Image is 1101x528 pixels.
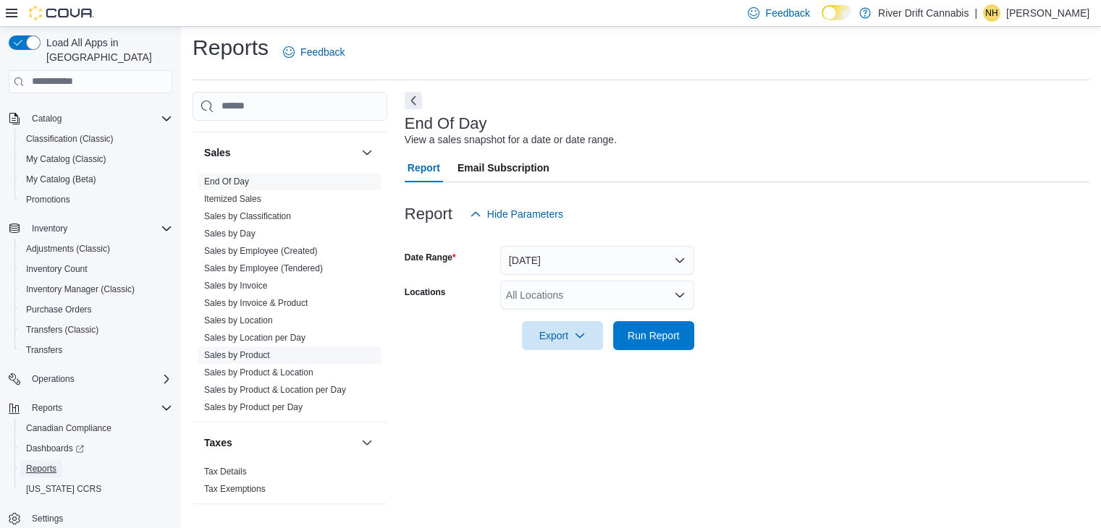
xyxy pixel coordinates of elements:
[14,459,178,479] button: Reports
[204,350,270,360] a: Sales by Product
[26,194,70,205] span: Promotions
[204,484,266,494] a: Tax Exemptions
[14,438,178,459] a: Dashboards
[20,260,172,278] span: Inventory Count
[20,260,93,278] a: Inventory Count
[26,399,68,417] button: Reports
[985,4,997,22] span: NH
[29,6,94,20] img: Cova
[20,341,68,359] a: Transfers
[26,110,172,127] span: Catalog
[204,385,346,395] a: Sales by Product & Location per Day
[20,240,172,257] span: Adjustments (Classic)
[26,243,110,255] span: Adjustments (Classic)
[204,246,318,256] a: Sales by Employee (Created)
[674,289,686,301] button: Open list of options
[405,252,456,263] label: Date Range
[204,210,291,222] span: Sales by Classification
[20,460,172,477] span: Reports
[204,298,308,308] a: Sales by Invoice & Product
[26,263,88,275] span: Inventory Count
[204,402,303,412] a: Sales by Product per Day
[26,344,62,356] span: Transfers
[358,144,376,161] button: Sales
[20,460,62,477] a: Reports
[204,435,232,450] h3: Taxes
[531,321,594,350] span: Export
[26,110,67,127] button: Catalog
[204,483,266,495] span: Tax Exemptions
[32,113,62,124] span: Catalog
[14,169,178,190] button: My Catalog (Beta)
[20,480,172,498] span: Washington CCRS
[20,130,172,148] span: Classification (Classic)
[26,422,111,434] span: Canadian Compliance
[20,130,119,148] a: Classification (Classic)
[26,304,92,315] span: Purchase Orders
[26,463,56,474] span: Reports
[765,6,809,20] span: Feedback
[405,92,422,109] button: Next
[14,129,178,149] button: Classification (Classic)
[204,315,273,326] span: Sales by Location
[14,320,178,340] button: Transfers (Classic)
[14,149,178,169] button: My Catalog (Classic)
[983,4,1000,22] div: Nicole Hurley
[20,321,172,338] span: Transfers (Classic)
[14,239,178,259] button: Adjustments (Classic)
[500,246,694,275] button: [DATE]
[1006,4,1089,22] p: [PERSON_NAME]
[26,370,172,388] span: Operations
[204,401,303,413] span: Sales by Product per Day
[204,229,256,239] a: Sales by Day
[26,443,84,454] span: Dashboards
[204,332,305,344] span: Sales by Location per Day
[3,398,178,418] button: Reports
[26,483,101,495] span: [US_STATE] CCRS
[3,108,178,129] button: Catalog
[26,510,69,527] a: Settings
[204,367,313,378] a: Sales by Product & Location
[204,315,273,325] a: Sales by Location
[204,467,247,477] a: Tax Details
[204,367,313,378] span: Sales by Product & Location
[358,434,376,451] button: Taxes
[14,299,178,320] button: Purchase Orders
[20,321,104,338] a: Transfers (Classic)
[20,281,140,298] a: Inventory Manager (Classic)
[3,218,178,239] button: Inventory
[20,281,172,298] span: Inventory Manager (Classic)
[14,479,178,499] button: [US_STATE] CCRS
[822,20,822,21] span: Dark Mode
[20,420,172,437] span: Canadian Compliance
[405,115,487,132] h3: End Of Day
[277,38,350,67] a: Feedback
[822,5,852,20] input: Dark Mode
[20,191,172,208] span: Promotions
[26,174,96,185] span: My Catalog (Beta)
[20,150,172,168] span: My Catalog (Classic)
[26,220,73,237] button: Inventory
[32,373,75,385] span: Operations
[26,153,106,165] span: My Catalog (Classic)
[204,280,267,291] span: Sales by Invoice
[204,145,231,160] h3: Sales
[3,369,178,389] button: Operations
[204,263,323,273] a: Sales by Employee (Tendered)
[878,4,969,22] p: River Drift Cannabis
[26,370,80,388] button: Operations
[26,399,172,417] span: Reports
[204,297,308,309] span: Sales by Invoice & Product
[14,190,178,210] button: Promotions
[14,279,178,299] button: Inventory Manager (Classic)
[20,171,102,188] a: My Catalog (Beta)
[14,340,178,360] button: Transfers
[20,150,112,168] a: My Catalog (Classic)
[32,513,63,524] span: Settings
[204,466,247,477] span: Tax Details
[14,259,178,279] button: Inventory Count
[20,301,172,318] span: Purchase Orders
[613,321,694,350] button: Run Report
[204,435,355,450] button: Taxes
[26,220,172,237] span: Inventory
